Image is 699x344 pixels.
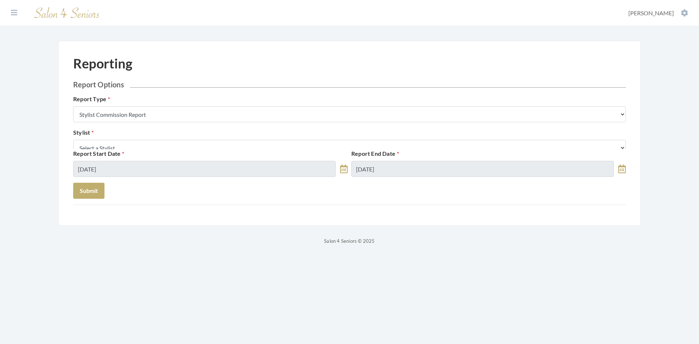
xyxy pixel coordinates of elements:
input: Select Date [73,161,336,177]
a: toggle [340,161,348,177]
input: Select Date [351,161,614,177]
label: Report Start Date [73,149,125,158]
a: toggle [618,161,626,177]
span: [PERSON_NAME] [628,9,674,16]
button: [PERSON_NAME] [626,9,690,17]
h1: Reporting [73,56,133,71]
label: Report Type [73,95,110,103]
button: Submit [73,183,104,199]
img: Salon 4 Seniors [31,4,103,21]
label: Stylist [73,128,94,137]
p: Salon 4 Seniors © 2025 [58,237,641,245]
label: Report End Date [351,149,399,158]
h2: Report Options [73,80,626,89]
